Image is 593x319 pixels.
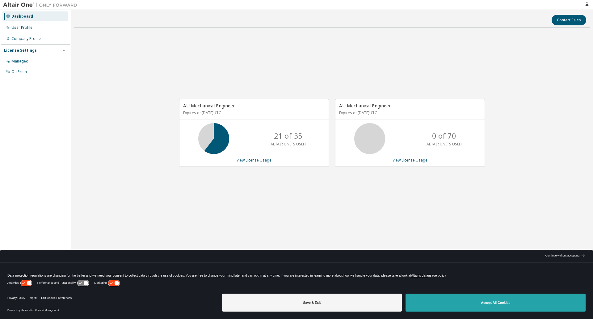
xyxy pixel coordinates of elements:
img: Altair One [3,2,80,8]
p: Expires on [DATE] UTC [183,110,323,115]
p: Expires on [DATE] UTC [339,110,479,115]
button: Contact Sales [552,15,586,25]
p: 0 of 70 [432,131,456,141]
p: ALTAIR UNITS USED [427,141,462,147]
a: View License Usage [393,157,427,163]
span: AU Mechanical Engineer [339,102,391,109]
div: On Prem [11,69,27,74]
div: Dashboard [11,14,33,19]
div: License Settings [4,48,37,53]
div: User Profile [11,25,32,30]
span: AU Mechanical Engineer [183,102,235,109]
a: View License Usage [237,157,271,163]
p: ALTAIR UNITS USED [271,141,306,147]
div: Managed [11,59,28,64]
p: 21 of 35 [274,131,302,141]
div: Company Profile [11,36,41,41]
